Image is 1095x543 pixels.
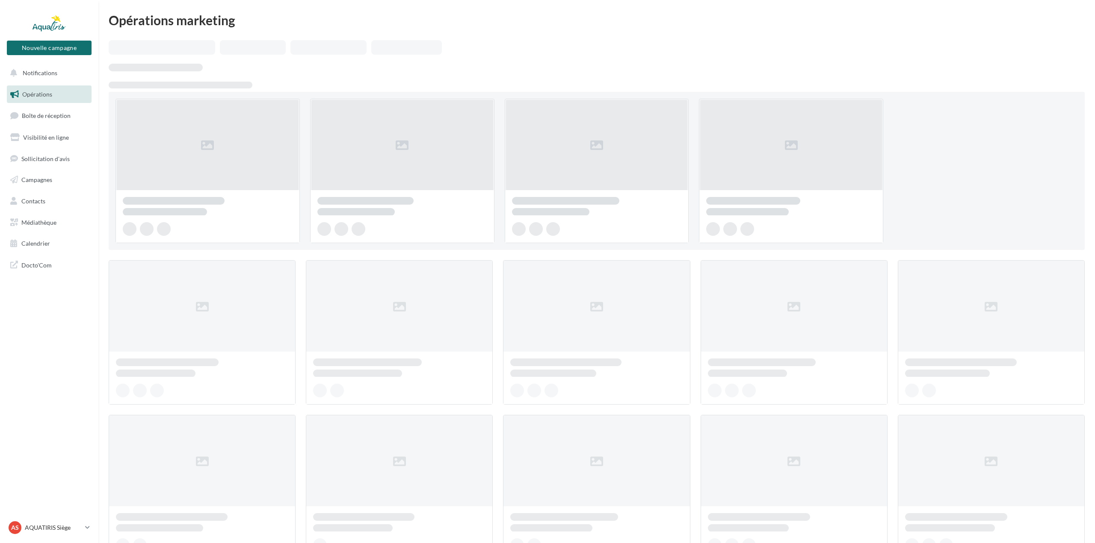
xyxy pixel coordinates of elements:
[21,259,52,270] span: Docto'Com
[5,214,93,232] a: Médiathèque
[5,85,93,103] a: Opérations
[22,112,71,119] span: Boîte de réception
[5,106,93,125] a: Boîte de réception
[25,523,82,532] p: AQUATIRIS Siège
[7,41,92,55] button: Nouvelle campagne
[5,64,90,82] button: Notifications
[7,520,92,536] a: AS AQUATIRIS Siège
[22,91,52,98] span: Opérations
[23,134,69,141] span: Visibilité en ligne
[5,171,93,189] a: Campagnes
[109,14,1085,26] div: Opérations marketing
[11,523,19,532] span: AS
[23,69,57,76] span: Notifications
[5,192,93,210] a: Contacts
[21,197,45,205] span: Contacts
[5,150,93,168] a: Sollicitation d'avis
[21,219,56,226] span: Médiathèque
[5,235,93,252] a: Calendrier
[21,176,52,183] span: Campagnes
[21,155,70,162] span: Sollicitation d'avis
[5,256,93,274] a: Docto'Com
[5,129,93,147] a: Visibilité en ligne
[21,240,50,247] span: Calendrier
